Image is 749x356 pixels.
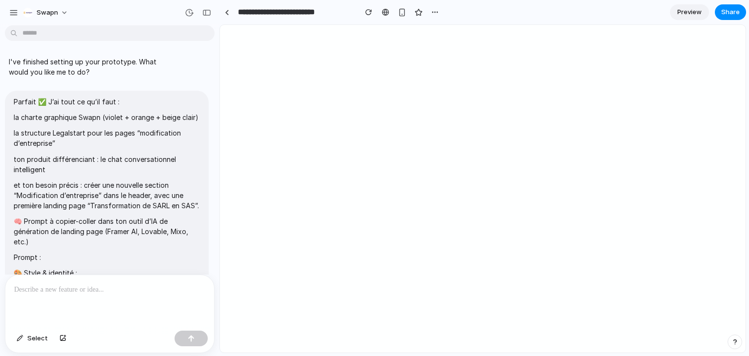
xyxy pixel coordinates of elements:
button: Select [12,331,53,346]
p: Prompt : [14,252,200,262]
button: Swapn [19,5,73,20]
p: ton produit différenciant : le chat conversationnel intelligent [14,154,200,175]
p: la structure Legalstart pour les pages “modification d’entreprise” [14,128,200,148]
p: I've finished setting up your prototype. What would you like me to do? [9,57,172,77]
span: Share [721,7,740,17]
span: Swapn [37,8,58,18]
p: la charte graphique Swapn (violet + orange + beige clair) [14,112,200,122]
span: Select [27,334,48,343]
a: Preview [670,4,709,20]
p: 🧠 Prompt à copier-coller dans ton outil d’IA de génération de landing page (Framer AI, Lovable, M... [14,216,200,247]
p: et ton besoin précis : créer une nouvelle section “Modification d’entreprise” dans le header, ave... [14,180,200,211]
p: 🎨 Style & identité : [14,268,200,278]
button: Share [715,4,746,20]
span: Preview [677,7,702,17]
p: Parfait ✅ J’ai tout ce qu’il faut : [14,97,200,107]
